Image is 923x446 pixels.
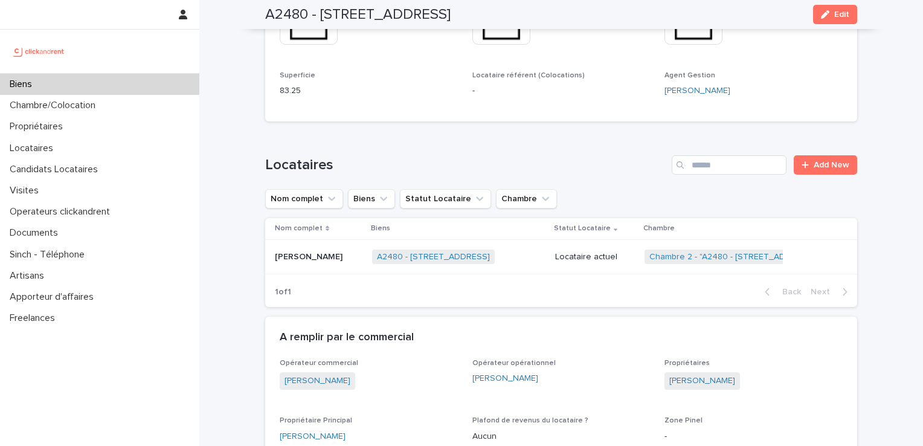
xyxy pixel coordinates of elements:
a: [PERSON_NAME] [285,375,350,387]
span: Superficie [280,72,315,79]
a: A2480 - [STREET_ADDRESS] [377,252,490,262]
p: Statut Locataire [554,222,611,235]
span: Add New [814,161,849,169]
tr: [PERSON_NAME][PERSON_NAME] A2480 - [STREET_ADDRESS] Locataire actuelChambre 2 - "A2480 - [STREET_... [265,239,857,274]
a: Add New [794,155,857,175]
p: Sinch - Téléphone [5,249,94,260]
a: Chambre 2 - "A2480 - [STREET_ADDRESS]" [649,252,818,262]
span: Back [775,288,801,296]
h2: A2480 - [STREET_ADDRESS] [265,6,451,24]
button: Statut Locataire [400,189,491,208]
p: Operateurs clickandrent [5,206,120,218]
button: Biens [348,189,395,208]
p: 1 of 1 [265,277,301,307]
span: Opérateur commercial [280,360,358,367]
h2: A remplir par le commercial [280,331,414,344]
a: [PERSON_NAME] [472,372,538,385]
span: Propriétaire Principal [280,417,352,424]
span: Next [811,288,837,296]
p: Visites [5,185,48,196]
button: Back [755,286,806,297]
p: Propriétaires [5,121,72,132]
p: Nom complet [275,222,323,235]
p: Candidats Locataires [5,164,108,175]
p: Biens [5,79,42,90]
p: Apporteur d'affaires [5,291,103,303]
button: Chambre [496,189,557,208]
span: Propriétaires [664,360,710,367]
button: Next [806,286,857,297]
span: Edit [834,10,849,19]
h1: Locataires [265,157,667,174]
button: Nom complet [265,189,343,208]
input: Search [672,155,786,175]
p: - [664,430,843,443]
p: Biens [371,222,390,235]
p: [PERSON_NAME] [275,250,345,262]
p: Aucun [472,430,651,443]
p: Artisans [5,270,54,282]
p: Documents [5,227,68,239]
a: [PERSON_NAME] [664,85,730,97]
span: Agent Gestion [664,72,715,79]
a: [PERSON_NAME] [280,430,346,443]
p: 83.25 [280,85,458,97]
p: - [472,85,651,97]
span: Locataire référent (Colocations) [472,72,585,79]
span: Zone Pinel [664,417,703,424]
p: Chambre/Colocation [5,100,105,111]
p: Locataire actuel [555,252,635,262]
img: UCB0brd3T0yccxBKYDjQ [10,39,68,63]
p: Chambre [643,222,675,235]
span: Plafond de revenus du locataire ? [472,417,588,424]
span: Opérateur opérationnel [472,360,556,367]
a: [PERSON_NAME] [669,375,735,387]
p: Locataires [5,143,63,154]
p: Freelances [5,312,65,324]
button: Edit [813,5,857,24]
